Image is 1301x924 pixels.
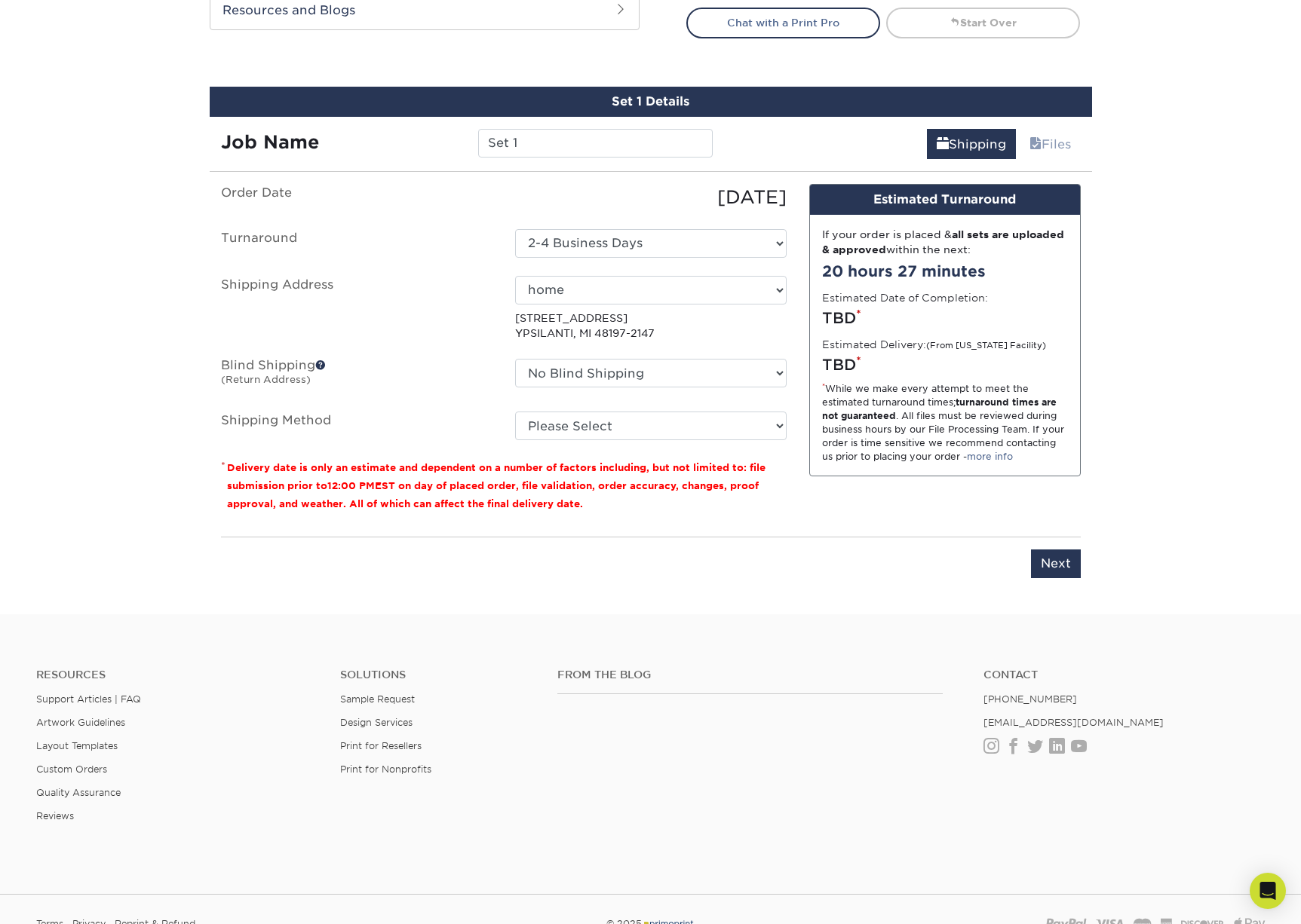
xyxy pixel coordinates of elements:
input: Next [1031,549,1081,578]
label: Estimated Date of Completion: [822,290,988,305]
a: Files [1020,129,1081,159]
a: Print for Resellers [340,740,422,751]
a: Print for Nonprofits [340,763,431,775]
div: Set 1 Details [210,87,1092,117]
a: more info [967,451,1013,462]
small: Delivery date is only an estimate and dependent on a number of factors including, but not limited... [227,462,766,509]
label: Blind Shipping [210,359,504,393]
a: Start Over [886,8,1080,38]
label: Order Date [210,184,504,211]
a: Shipping [927,129,1016,159]
label: Shipping Address [210,276,504,341]
div: [DATE] [504,184,798,211]
label: Turnaround [210,229,504,258]
span: files [1029,137,1042,151]
a: Custom Orders [36,763,107,775]
div: Open Intercom Messenger [1250,873,1286,909]
label: Shipping Method [210,412,504,440]
span: 12:00 PM [327,480,375,491]
a: Design Services [340,717,413,728]
div: TBD [822,307,1068,329]
h4: From the Blog [557,669,943,681]
input: Enter a job name [478,129,713,158]
a: Contact [983,669,1265,681]
a: Sample Request [340,693,415,705]
h4: Resources [36,669,318,681]
a: Chat with a Print Pro [686,8,880,38]
a: Layout Templates [36,740,118,751]
div: Estimated Turnaround [810,185,1080,215]
p: [STREET_ADDRESS] YPSILANTI, MI 48197-2147 [515,311,787,341]
small: (From [US_STATE] Facility) [926,341,1046,350]
div: 20 hours 27 minutes [822,260,1068,283]
label: Estimated Delivery: [822,337,1046,352]
a: Artwork Guidelines [36,717,125,728]
h4: Solutions [340,669,535,681]
div: If your order is placed & within the next: [822,227,1068,258]
span: shipping [937,137,949,151]
a: [EMAIL_ADDRESS][DOMAIN_NAME] [983,717,1164,728]
strong: Job Name [221,131,319,153]
a: Support Articles | FAQ [36,693,141,705]
div: While we make every attempt to meet the estimated turnaround times; . All files must be reviewed ... [822,382,1068,464]
small: (Return Address) [221,374,311,385]
a: [PHONE_NUMBER] [983,693,1077,705]
div: TBD [822,353,1068,376]
a: Reviews [36,810,74,822]
a: Quality Assurance [36,787,121,798]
